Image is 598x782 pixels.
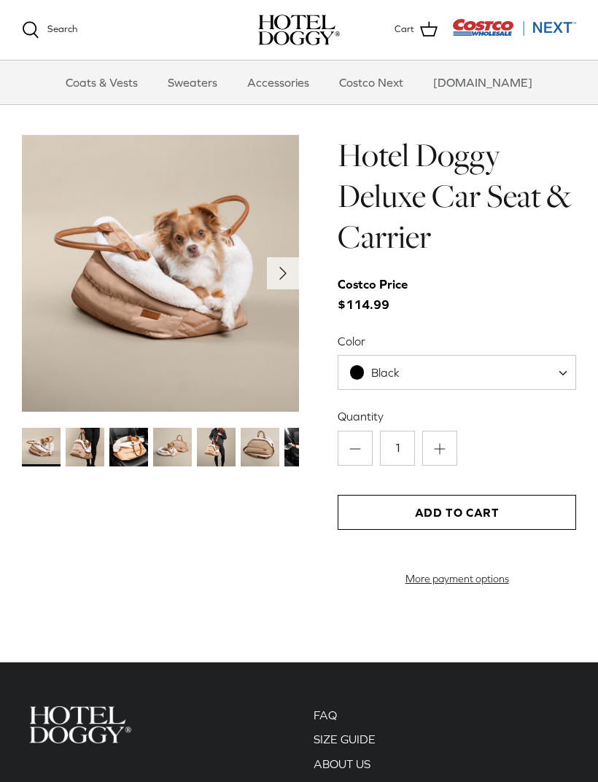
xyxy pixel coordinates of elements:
[338,573,576,585] a: More payment options
[22,21,77,39] a: Search
[338,495,576,530] button: Add to Cart
[338,408,576,424] label: Quantity
[53,60,151,104] a: Coats & Vests
[234,60,322,104] a: Accessories
[258,15,340,45] img: hoteldoggycom
[47,23,77,34] span: Search
[338,365,429,380] span: Black
[338,275,408,294] div: Costco Price
[326,60,416,104] a: Costco Next
[420,60,545,104] a: [DOMAIN_NAME]
[371,366,400,379] span: Black
[109,428,148,466] img: small dog in a tan dog carrier on a black seat in the car
[338,135,576,258] h1: Hotel Doggy Deluxe Car Seat & Carrier
[338,333,576,349] label: Color
[314,757,370,770] a: ABOUT US
[258,15,340,45] a: hoteldoggy.com hoteldoggycom
[338,275,422,314] span: $114.99
[314,708,337,722] a: FAQ
[314,732,376,746] a: SIZE GUIDE
[395,22,414,37] span: Cart
[29,706,131,743] img: Hotel Doggy Costco Next
[267,257,299,289] button: Next
[338,355,576,390] span: Black
[452,28,576,39] a: Visit Costco Next
[395,20,438,39] a: Cart
[155,60,230,104] a: Sweaters
[380,431,415,466] input: Quantity
[452,18,576,36] img: Costco Next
